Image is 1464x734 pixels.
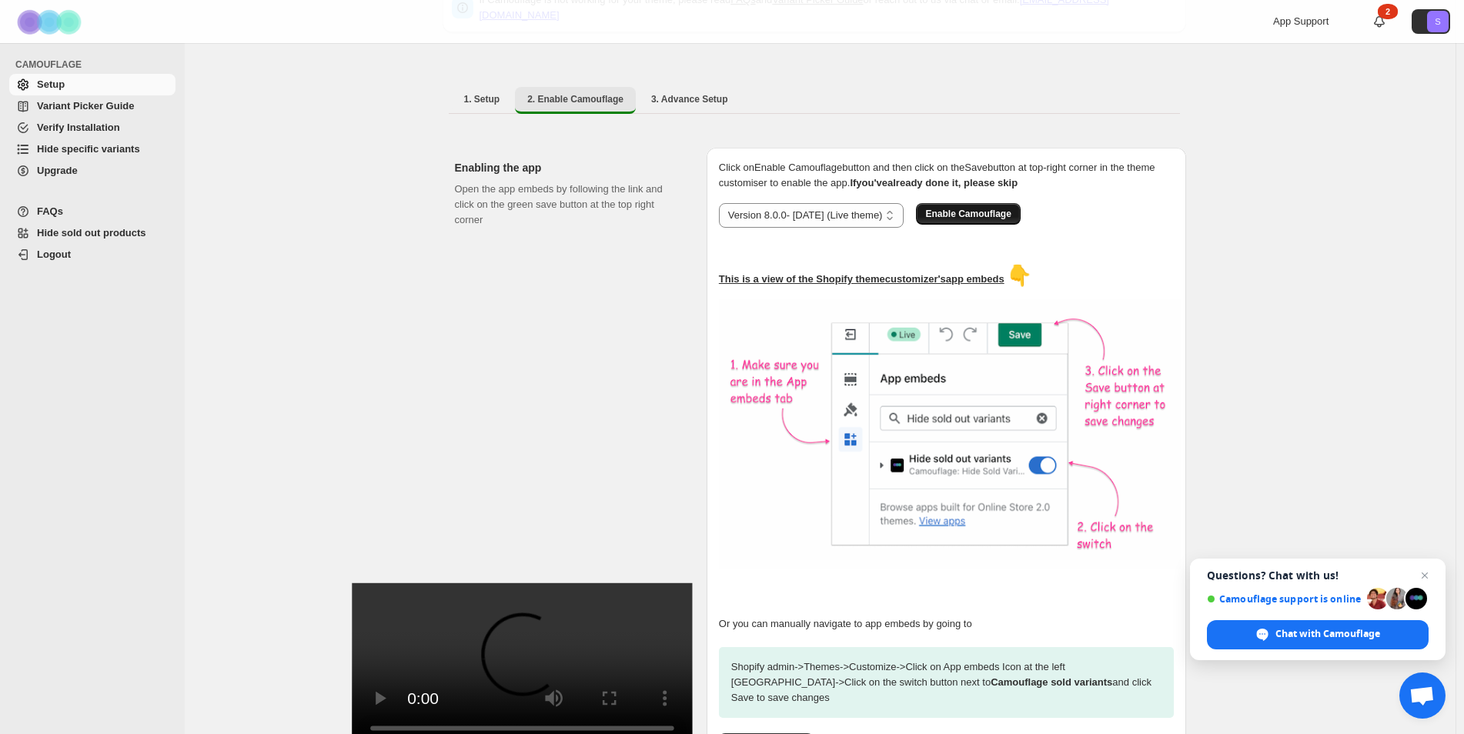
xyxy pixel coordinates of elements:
[719,273,1004,285] u: This is a view of the Shopify theme customizer's app embeds
[1007,264,1031,287] span: 👇
[916,203,1020,225] button: Enable Camouflage
[1207,569,1429,582] span: Questions? Chat with us!
[37,78,65,90] span: Setup
[719,616,1174,632] p: Or you can manually navigate to app embeds by going to
[9,244,175,265] a: Logout
[1378,4,1398,19] div: 2
[37,122,120,133] span: Verify Installation
[1207,620,1429,649] div: Chat with Camouflage
[9,222,175,244] a: Hide sold out products
[37,249,71,260] span: Logout
[455,182,682,731] div: Open the app embeds by following the link and click on the green save button at the top right corner
[1416,566,1434,585] span: Close chat
[1412,9,1450,34] button: Avatar with initials S
[850,177,1018,189] b: If you've already done it, please skip
[9,201,175,222] a: FAQs
[1275,627,1380,641] span: Chat with Camouflage
[1399,672,1446,719] div: Open chat
[37,227,146,239] span: Hide sold out products
[925,208,1011,220] span: Enable Camouflage
[1207,593,1362,605] span: Camouflage support is online
[719,160,1174,191] p: Click on Enable Camouflage button and then click on the Save button at top-right corner in the th...
[719,299,1181,569] img: camouflage-enable
[527,93,623,105] span: 2. Enable Camouflage
[464,93,500,105] span: 1. Setup
[1273,15,1329,27] span: App Support
[12,1,89,43] img: Camouflage
[1435,17,1440,26] text: S
[991,676,1112,688] strong: Camouflage sold variants
[651,93,728,105] span: 3. Advance Setup
[9,138,175,160] a: Hide specific variants
[37,143,140,155] span: Hide specific variants
[15,58,177,71] span: CAMOUFLAGE
[9,74,175,95] a: Setup
[916,208,1020,219] a: Enable Camouflage
[37,165,78,176] span: Upgrade
[9,160,175,182] a: Upgrade
[455,160,682,175] h2: Enabling the app
[37,205,63,217] span: FAQs
[37,100,134,112] span: Variant Picker Guide
[9,117,175,138] a: Verify Installation
[9,95,175,117] a: Variant Picker Guide
[719,647,1174,718] p: Shopify admin -> Themes -> Customize -> Click on App embeds Icon at the left [GEOGRAPHIC_DATA] ->...
[1372,14,1387,29] a: 2
[1427,11,1449,32] span: Avatar with initials S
